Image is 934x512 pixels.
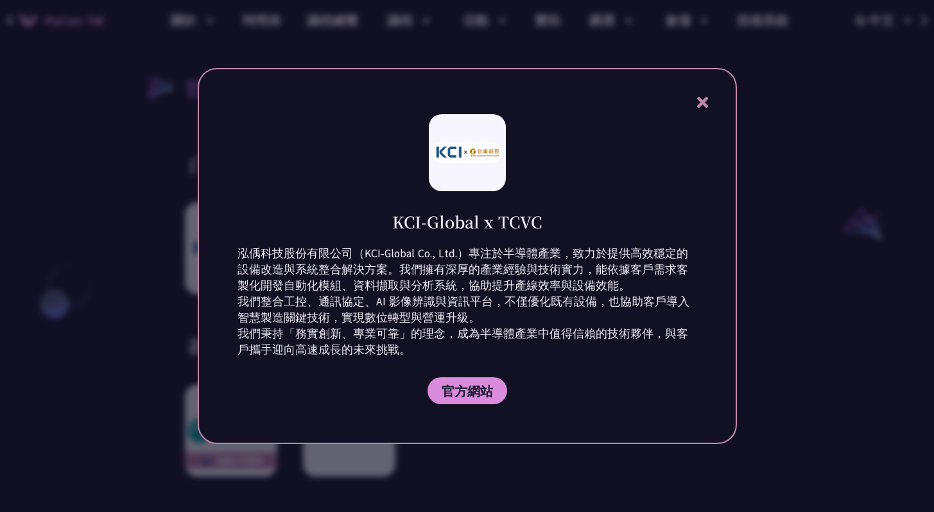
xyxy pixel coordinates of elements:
img: photo [432,142,503,163]
a: 官方網站 [428,377,507,404]
h1: KCI-Global x TCVC [392,210,542,233]
p: 泓偊科技股份有限公司（KCI-Global Co., Ltd.）專注於半導體產業，致力於提供高效穩定的設備改造與系統整合解決方案。我們擁有深厚的產業經驗與技術實力，能依據客戶需求客製化開發自動化... [238,246,697,358]
span: 官方網站 [442,383,493,399]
